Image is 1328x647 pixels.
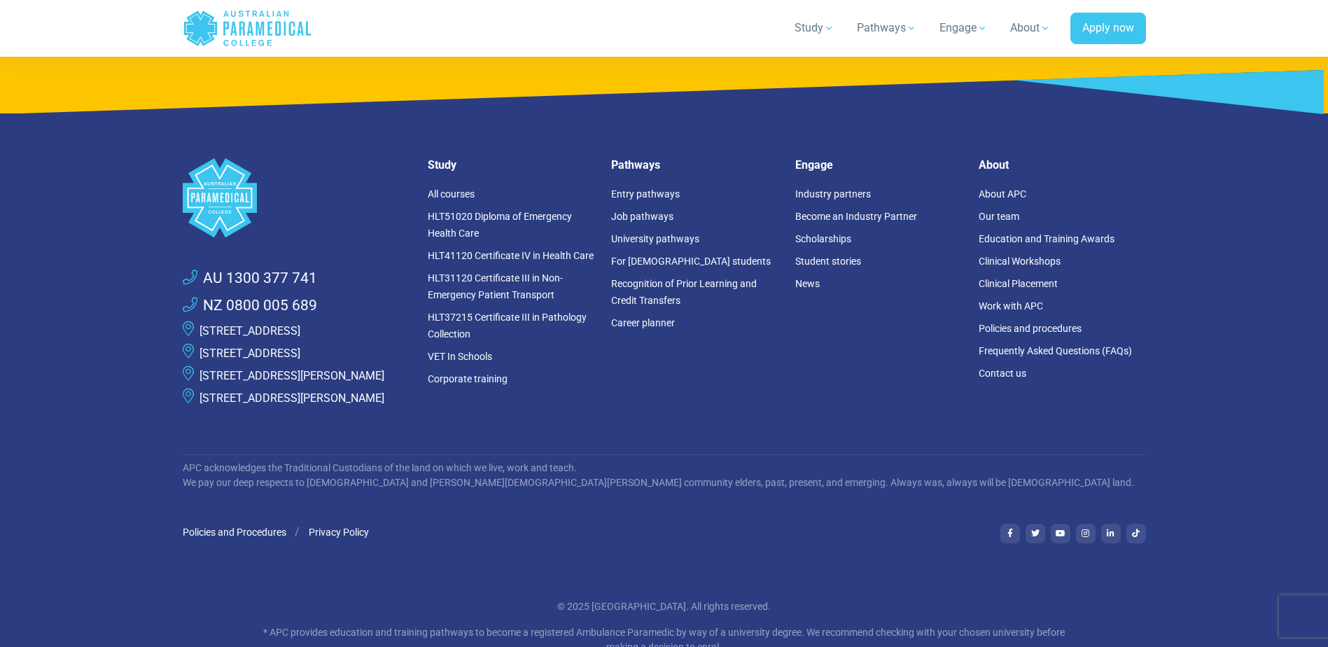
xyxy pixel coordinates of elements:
[428,351,492,362] a: VET In Schools
[183,295,317,317] a: NZ 0800 005 689
[979,323,1082,334] a: Policies and procedures
[200,324,300,338] a: [STREET_ADDRESS]
[611,158,778,172] h5: Pathways
[611,211,673,222] a: Job pathways
[200,347,300,360] a: [STREET_ADDRESS]
[979,300,1043,312] a: Work with APC
[255,599,1074,614] p: © 2025 [GEOGRAPHIC_DATA]. All rights reserved.
[428,188,475,200] a: All courses
[428,211,572,239] a: HLT51020 Diploma of Emergency Health Care
[309,527,369,538] a: Privacy Policy
[183,158,411,237] a: Space
[979,211,1019,222] a: Our team
[979,278,1058,289] a: Clinical Placement
[428,373,508,384] a: Corporate training
[611,256,771,267] a: For [DEMOGRAPHIC_DATA] students
[611,233,699,244] a: University pathways
[428,272,563,300] a: HLT31120 Certificate III in Non-Emergency Patient Transport
[979,158,1146,172] h5: About
[795,256,861,267] a: Student stories
[795,158,963,172] h5: Engage
[611,188,680,200] a: Entry pathways
[979,345,1132,356] a: Frequently Asked Questions (FAQs)
[183,267,317,290] a: AU 1300 377 741
[979,256,1061,267] a: Clinical Workshops
[200,369,384,382] a: [STREET_ADDRESS][PERSON_NAME]
[979,233,1114,244] a: Education and Training Awards
[428,312,587,340] a: HLT37215 Certificate III in Pathology Collection
[795,211,917,222] a: Become an Industry Partner
[979,368,1026,379] a: Contact us
[183,527,286,538] a: Policies and Procedures
[428,250,594,261] a: HLT41120 Certificate IV in Health Care
[795,233,851,244] a: Scholarships
[428,158,595,172] h5: Study
[979,188,1026,200] a: About APC
[611,278,757,306] a: Recognition of Prior Learning and Credit Transfers
[611,317,675,328] a: Career planner
[795,278,820,289] a: News
[795,188,871,200] a: Industry partners
[200,391,384,405] a: [STREET_ADDRESS][PERSON_NAME]
[183,461,1146,490] p: APC acknowledges the Traditional Custodians of the land on which we live, work and teach. We pay ...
